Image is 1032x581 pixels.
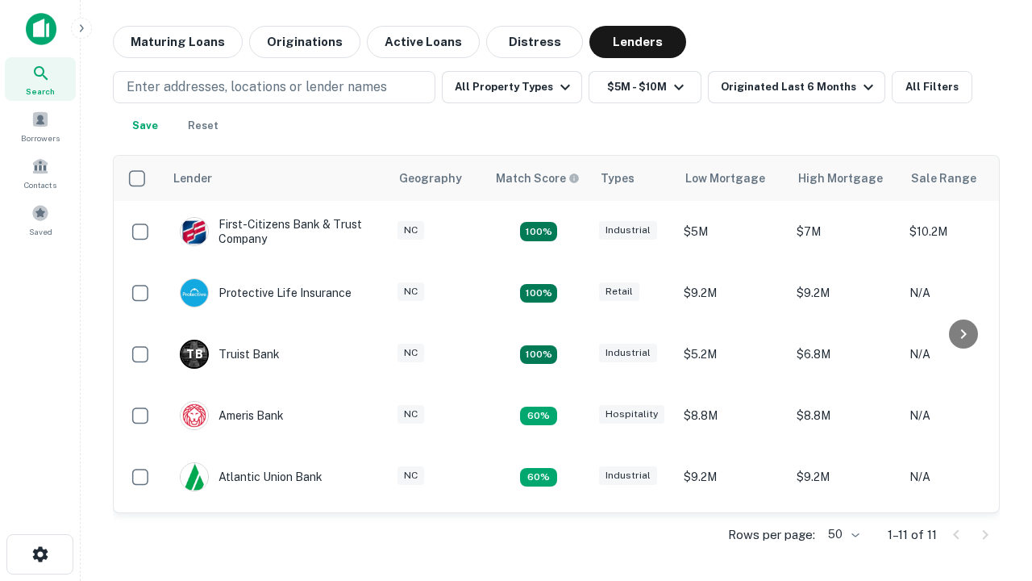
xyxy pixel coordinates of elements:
span: Search [26,85,55,98]
h6: Match Score [496,169,576,187]
td: $8.8M [676,385,789,446]
div: Protective Life Insurance [180,278,352,307]
div: High Mortgage [798,169,883,188]
th: High Mortgage [789,156,901,201]
div: Industrial [599,344,657,362]
img: picture [181,218,208,245]
a: Borrowers [5,104,76,148]
th: Geography [389,156,486,201]
div: Matching Properties: 1, hasApolloMatch: undefined [520,468,557,487]
div: Geography [399,169,462,188]
button: Maturing Loans [113,26,243,58]
td: $6.3M [789,508,901,569]
th: Capitalize uses an advanced AI algorithm to match your search with the best lender. The match sco... [486,156,591,201]
iframe: Chat Widget [951,452,1032,529]
th: Lender [164,156,389,201]
div: NC [397,282,424,301]
div: Originated Last 6 Months [721,77,878,97]
a: Saved [5,198,76,241]
img: picture [181,402,208,429]
img: capitalize-icon.png [26,13,56,45]
td: $5M [676,201,789,262]
span: Borrowers [21,132,60,144]
div: NC [397,405,424,424]
div: Types [601,169,635,188]
div: Matching Properties: 3, hasApolloMatch: undefined [520,345,557,365]
td: $9.2M [789,446,901,508]
div: NC [397,221,424,240]
div: Atlantic Union Bank [180,462,322,491]
div: Lender [173,169,212,188]
button: Active Loans [367,26,480,58]
span: Contacts [24,178,56,191]
button: Lenders [589,26,686,58]
div: Industrial [599,221,657,240]
p: Enter addresses, locations or lender names [127,77,387,97]
td: $6.3M [676,508,789,569]
div: Industrial [599,466,657,485]
td: $7M [789,201,901,262]
th: Types [591,156,676,201]
button: Distress [486,26,583,58]
p: Rows per page: [728,525,815,545]
div: Retail [599,282,639,301]
td: $9.2M [676,446,789,508]
button: All Filters [892,71,972,103]
p: T B [186,346,202,363]
button: Enter addresses, locations or lender names [113,71,435,103]
span: Saved [29,225,52,238]
div: Truist Bank [180,340,280,369]
button: Reset [177,110,229,142]
div: 50 [822,523,862,546]
div: NC [397,344,424,362]
div: Low Mortgage [685,169,765,188]
div: Matching Properties: 2, hasApolloMatch: undefined [520,222,557,241]
button: Originated Last 6 Months [708,71,885,103]
div: Matching Properties: 1, hasApolloMatch: undefined [520,407,557,426]
p: 1–11 of 11 [888,525,937,545]
a: Search [5,57,76,101]
div: Hospitality [599,405,664,424]
img: picture [181,463,208,491]
div: Ameris Bank [180,401,284,430]
td: $9.2M [789,262,901,324]
div: NC [397,466,424,485]
td: $5.2M [676,324,789,385]
td: $8.8M [789,385,901,446]
button: Save your search to get updates of matches that match your search criteria. [119,110,171,142]
a: Contacts [5,151,76,194]
div: Sale Range [911,169,976,188]
img: picture [181,279,208,307]
div: Capitalize uses an advanced AI algorithm to match your search with the best lender. The match sco... [496,169,580,187]
button: Originations [249,26,360,58]
div: First-citizens Bank & Trust Company [180,217,373,246]
button: $5M - $10M [589,71,701,103]
button: All Property Types [442,71,582,103]
div: Matching Properties: 2, hasApolloMatch: undefined [520,284,557,303]
td: $9.2M [676,262,789,324]
th: Low Mortgage [676,156,789,201]
td: $6.8M [789,324,901,385]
